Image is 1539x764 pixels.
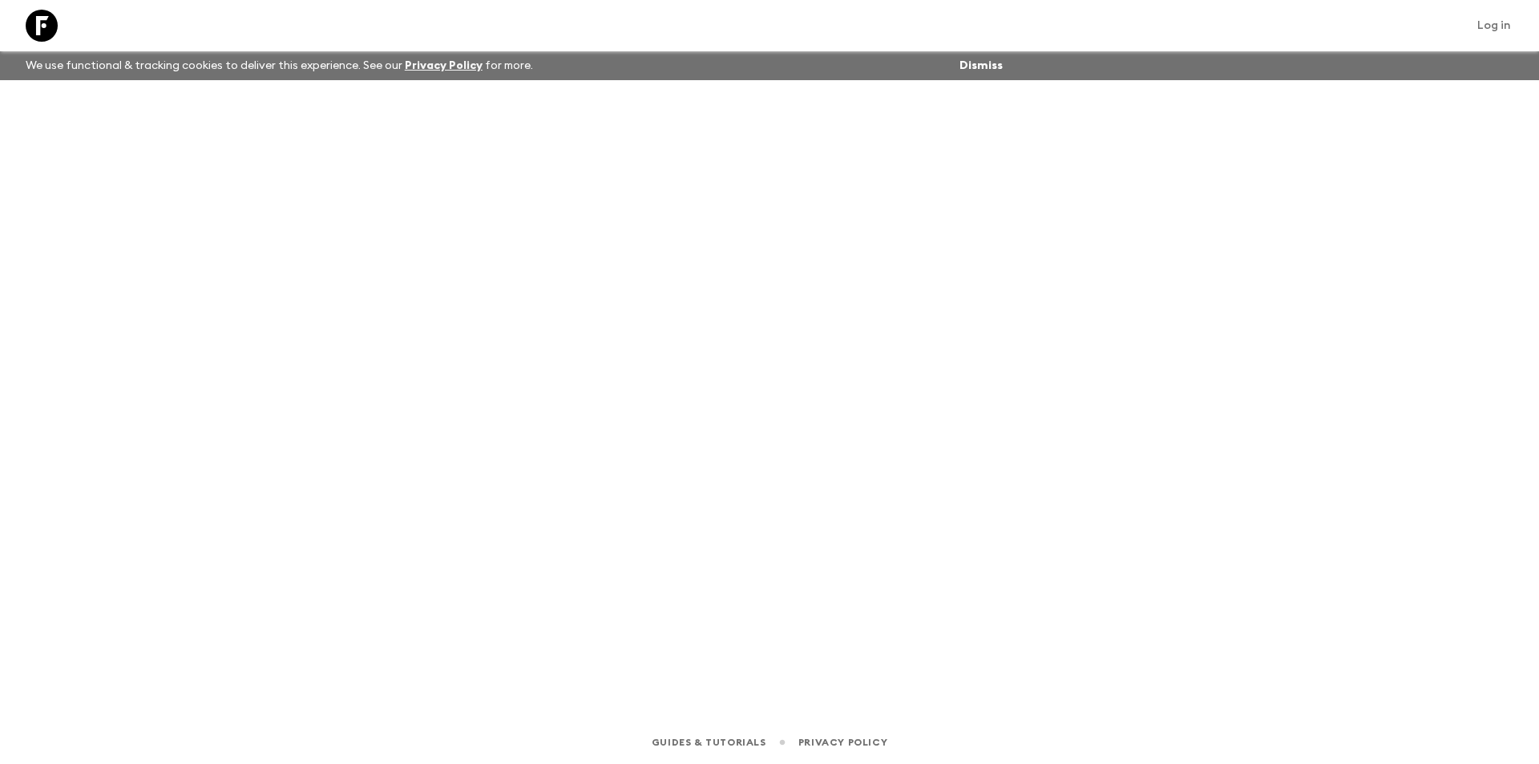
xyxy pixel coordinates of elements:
p: We use functional & tracking cookies to deliver this experience. See our for more. [19,51,539,80]
a: Guides & Tutorials [652,734,766,751]
a: Log in [1468,14,1520,37]
a: Privacy Policy [405,60,483,71]
button: Dismiss [955,55,1007,77]
a: Privacy Policy [798,734,887,751]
